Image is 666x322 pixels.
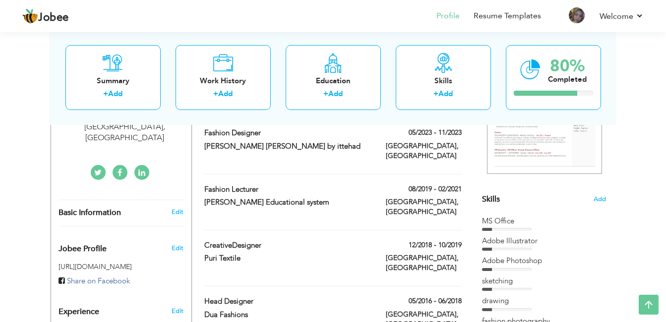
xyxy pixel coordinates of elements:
div: 80% [548,57,587,74]
label: Dua Fashions [204,310,371,320]
span: Add [594,195,606,204]
span: Jobee [38,12,69,23]
label: + [433,89,438,99]
div: MS Office [482,216,606,226]
div: Completed [548,74,587,84]
a: Add [108,89,122,99]
label: + [213,89,218,99]
div: Education [294,75,373,86]
label: Fashion lecturer [204,184,371,195]
label: [PERSON_NAME] Educational system [204,197,371,208]
div: Work History [183,75,263,86]
div: Adobe Photoshop [482,256,606,266]
label: [GEOGRAPHIC_DATA], [GEOGRAPHIC_DATA] [386,141,462,161]
label: [GEOGRAPHIC_DATA], [GEOGRAPHIC_DATA] [386,253,462,273]
span: Jobee Profile [59,245,107,254]
span: Basic Information [59,209,121,217]
label: Puri Textile [204,253,371,264]
a: Add [328,89,343,99]
h5: [URL][DOMAIN_NAME] [59,263,184,270]
a: Add [218,89,233,99]
label: Fashion Designer [204,128,371,138]
a: Add [438,89,453,99]
span: , [163,121,165,132]
div: Summary [73,75,153,86]
label: Head Designer [204,296,371,307]
div: sketching [482,276,606,286]
a: Resume Templates [474,10,541,22]
label: 12/2018 - 10/2019 [409,240,462,250]
img: jobee.io [22,8,38,24]
a: Welcome [600,10,644,22]
label: [PERSON_NAME] [PERSON_NAME] by ittehad [204,141,371,152]
img: Profile Img [569,7,585,23]
label: 05/2016 - 06/2018 [409,296,462,306]
a: Edit [172,307,183,316]
a: Profile [436,10,460,22]
label: [GEOGRAPHIC_DATA], [GEOGRAPHIC_DATA] [386,197,462,217]
span: Experience [59,308,99,317]
label: + [103,89,108,99]
span: Share on Facebook [67,276,130,286]
div: drawing [482,296,606,306]
div: [GEOGRAPHIC_DATA] [GEOGRAPHIC_DATA] [59,121,191,144]
div: Adobe Illustrator [482,236,606,246]
a: Edit [172,208,183,216]
label: 08/2019 - 02/2021 [409,184,462,194]
span: Edit [172,244,183,253]
div: Skills [404,75,483,86]
a: Jobee [22,8,69,24]
label: + [323,89,328,99]
span: Skills [482,194,500,205]
div: Enhance your career by creating a custom URL for your Jobee public profile. [51,234,191,259]
label: 05/2023 - 11/2023 [409,128,462,138]
label: CreativeDesigner [204,240,371,251]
